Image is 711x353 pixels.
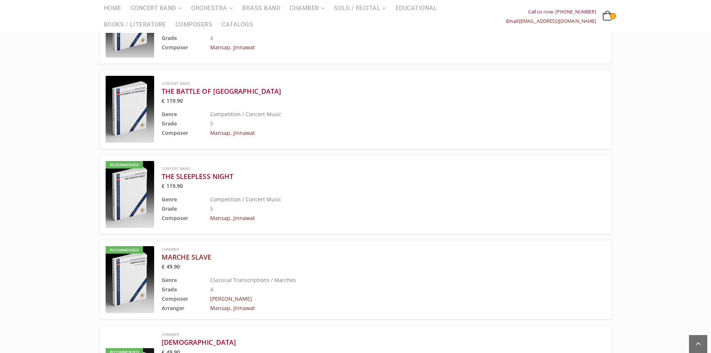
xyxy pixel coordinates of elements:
[210,44,255,51] a: Mansap, Jinnawat
[106,246,143,254] div: Recommended
[162,166,190,171] a: Concert Band
[162,81,190,86] a: Concert Band
[162,172,568,181] a: THE SLEEPLESS NIGHT
[162,205,177,212] b: Grade
[162,182,165,189] span: €
[171,16,217,33] a: Composers
[162,263,180,270] bdi: 49.90
[217,16,258,33] a: Catalogs
[162,338,568,347] a: [DEMOGRAPHIC_DATA]
[210,33,568,43] td: 4
[106,161,154,228] a: Recommended
[162,263,165,270] span: €
[106,161,143,168] div: Recommended
[162,214,188,222] b: Composer
[162,304,184,312] b: Arranger
[506,16,596,26] div: Email:
[506,7,596,16] div: Call us now: [PHONE_NUMBER]
[210,204,568,213] td: 5
[162,111,177,118] b: Genre
[210,214,255,222] a: Mansap, Jinnawat
[162,97,165,104] span: €
[99,16,171,33] a: Books / Literature
[162,87,568,96] a: THE BATTLE OF [GEOGRAPHIC_DATA]
[106,246,154,313] a: Recommended
[162,120,177,127] b: Grade
[162,97,183,104] bdi: 119.90
[162,253,568,261] a: MARCHE SLAVE
[210,285,568,294] td: 4
[162,247,179,252] a: Chamber
[162,332,179,337] a: Chamber
[210,275,568,285] td: Classical Transcriptions / Marches
[162,196,177,203] b: Genre
[210,129,255,136] a: Mansap, Jinnawat
[162,129,188,136] b: Composer
[162,276,177,284] b: Genre
[519,18,596,24] a: [EMAIL_ADDRESS][DOMAIN_NAME]
[210,119,568,128] td: 5
[210,109,568,119] td: Competition / Concert Music
[162,295,188,302] b: Composer
[210,295,252,302] a: [PERSON_NAME]
[610,13,616,19] span: 0
[162,286,177,293] b: Grade
[210,304,255,312] a: Mansap, Jinnawat
[162,44,188,51] b: Composer
[162,34,177,41] b: Grade
[162,182,183,189] bdi: 119.90
[210,195,568,204] td: Competition / Concert Music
